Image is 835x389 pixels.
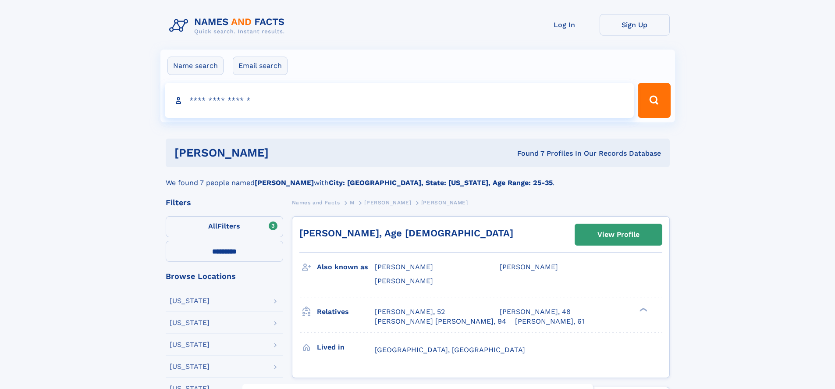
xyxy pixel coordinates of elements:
[255,178,314,187] b: [PERSON_NAME]
[208,222,217,230] span: All
[375,346,525,354] span: [GEOGRAPHIC_DATA], [GEOGRAPHIC_DATA]
[375,263,433,271] span: [PERSON_NAME]
[317,260,375,275] h3: Also known as
[575,224,662,245] a: View Profile
[421,200,468,206] span: [PERSON_NAME]
[375,307,445,317] a: [PERSON_NAME], 52
[638,83,670,118] button: Search Button
[393,149,661,158] div: Found 7 Profiles In Our Records Database
[375,317,506,326] a: [PERSON_NAME] [PERSON_NAME], 94
[233,57,288,75] label: Email search
[500,263,558,271] span: [PERSON_NAME]
[170,297,210,304] div: [US_STATE]
[299,228,513,239] a: [PERSON_NAME], Age [DEMOGRAPHIC_DATA]
[317,304,375,319] h3: Relatives
[600,14,670,36] a: Sign Up
[364,197,411,208] a: [PERSON_NAME]
[166,199,283,207] div: Filters
[170,363,210,370] div: [US_STATE]
[500,307,571,317] a: [PERSON_NAME], 48
[174,147,393,158] h1: [PERSON_NAME]
[515,317,584,326] a: [PERSON_NAME], 61
[375,277,433,285] span: [PERSON_NAME]
[292,197,340,208] a: Names and Facts
[166,216,283,237] label: Filters
[637,307,648,312] div: ❯
[166,14,292,38] img: Logo Names and Facts
[170,319,210,326] div: [US_STATE]
[329,178,553,187] b: City: [GEOGRAPHIC_DATA], State: [US_STATE], Age Range: 25-35
[166,272,283,280] div: Browse Locations
[167,57,224,75] label: Name search
[317,340,375,355] h3: Lived in
[166,167,670,188] div: We found 7 people named with .
[165,83,634,118] input: search input
[170,341,210,348] div: [US_STATE]
[350,200,355,206] span: M
[364,200,411,206] span: [PERSON_NAME]
[529,14,600,36] a: Log In
[350,197,355,208] a: M
[597,225,640,245] div: View Profile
